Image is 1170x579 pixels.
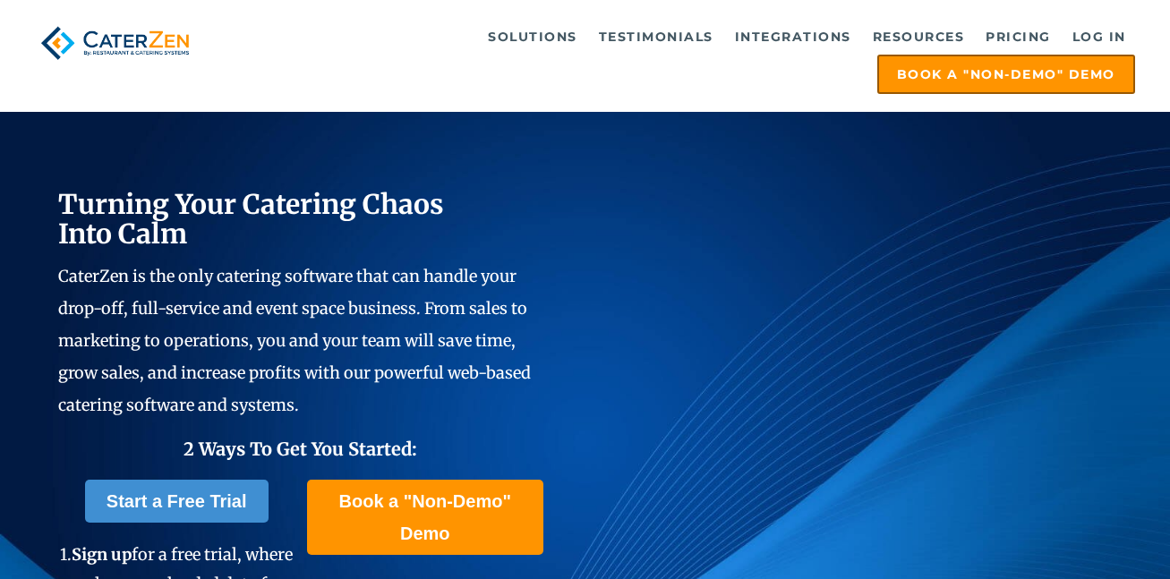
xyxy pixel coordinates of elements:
[85,480,269,523] a: Start a Free Trial
[1011,509,1150,559] iframe: Help widget launcher
[184,438,417,460] span: 2 Ways To Get You Started:
[307,480,543,555] a: Book a "Non-Demo" Demo
[1063,19,1135,55] a: Log in
[223,19,1135,94] div: Navigation Menu
[590,19,722,55] a: Testimonials
[864,19,974,55] a: Resources
[72,544,132,565] span: Sign up
[877,55,1135,94] a: Book a "Non-Demo" Demo
[479,19,586,55] a: Solutions
[977,19,1060,55] a: Pricing
[35,19,195,67] img: caterzen
[726,19,860,55] a: Integrations
[58,266,531,415] span: CaterZen is the only catering software that can handle your drop-off, full-service and event spac...
[58,187,444,251] span: Turning Your Catering Chaos Into Calm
